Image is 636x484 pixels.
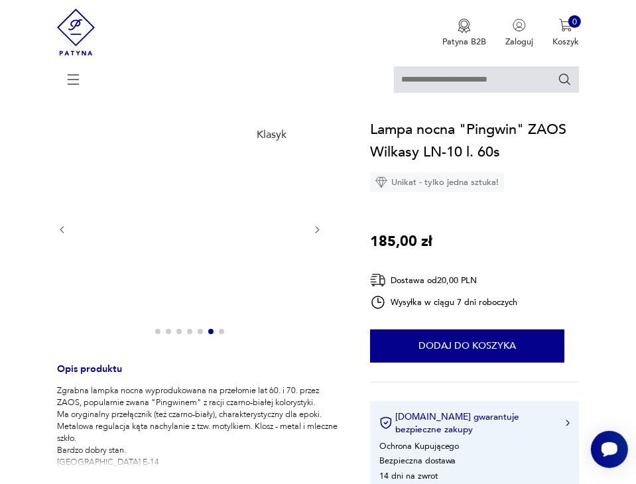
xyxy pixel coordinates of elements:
img: Ikona koszyka [559,19,572,32]
div: Unikat - tylko jedna sztuka! [370,172,504,192]
img: Ikona diamentu [375,176,387,188]
button: Dodaj do koszyka [370,330,564,363]
h3: Opis produktu [57,365,342,385]
img: Ikona medalu [458,19,471,33]
button: [DOMAIN_NAME] gwarantuje bezpieczne zakupy [379,410,570,436]
p: Zaloguj [505,36,533,48]
iframe: Smartsupp widget button [591,431,628,468]
img: Ikona dostawy [370,272,386,288]
div: Klasyk [250,123,294,148]
li: 14 dni na zwrot [379,470,438,482]
button: Szukaj [558,72,572,87]
button: 0Koszyk [552,19,579,48]
img: Ikonka użytkownika [513,19,526,32]
div: 0 [568,15,582,29]
img: Zdjęcie produktu Lampa nocna "Pingwin" ZAOS Wilkasy LN-10 l. 60s [79,118,300,339]
img: Ikona certyfikatu [379,416,393,430]
p: Patyna B2B [442,36,486,48]
a: Ikona medaluPatyna B2B [442,19,486,48]
button: Patyna B2B [442,19,486,48]
div: Wysyłka w ciągu 7 dni roboczych [370,294,517,310]
h1: Lampa nocna "Pingwin" ZAOS Wilkasy LN-10 l. 60s [370,118,579,163]
li: Bezpieczna dostawa [379,455,456,467]
p: Koszyk [552,36,579,48]
p: 185,00 zł [370,230,432,253]
img: Ikona strzałki w prawo [566,420,570,426]
button: Zaloguj [505,19,533,48]
div: Dostawa od 20,00 PLN [370,272,517,288]
p: Zgrabna lampka nocna wyprodukowana na przełomie lat 60. i 70. przez ZAOS, popularnie zwana "Pingw... [57,385,342,468]
li: Ochrona Kupującego [379,440,460,452]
